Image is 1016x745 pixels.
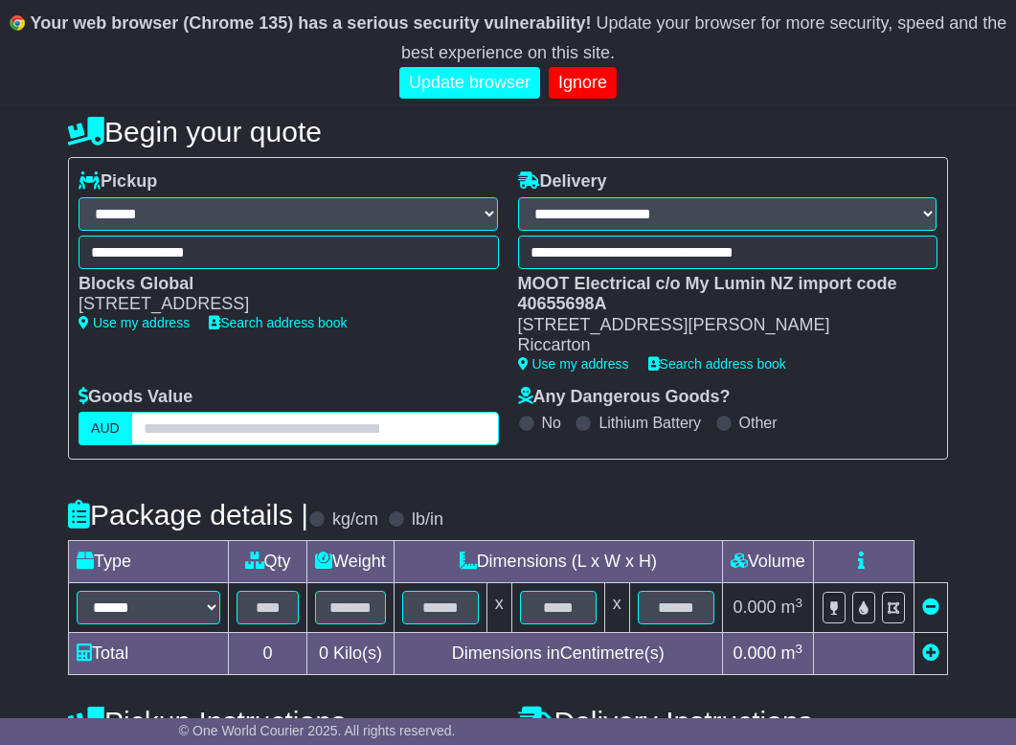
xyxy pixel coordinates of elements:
td: Volume [722,541,813,583]
div: MOOT Electrical c/o My Lumin NZ import code 40655698A [518,274,918,315]
td: 0 [229,633,307,675]
span: 0 [319,643,328,663]
label: Goods Value [79,387,192,408]
label: Delivery [518,171,607,192]
span: Update your browser for more security, speed and the best experience on this site. [401,13,1006,62]
div: Blocks Global [79,274,479,295]
td: x [604,583,629,633]
a: Search address book [648,356,786,372]
label: lb/in [412,509,443,531]
a: Add new item [922,643,939,663]
td: Total [69,633,229,675]
a: Search address book [209,315,347,330]
td: x [486,583,511,633]
div: [STREET_ADDRESS] [79,294,479,315]
label: Pickup [79,171,157,192]
div: [STREET_ADDRESS][PERSON_NAME] [518,315,918,336]
sup: 3 [796,596,803,610]
a: Ignore [549,67,617,99]
a: Use my address [518,356,629,372]
a: Update browser [399,67,540,99]
label: Lithium Battery [598,414,701,432]
label: Other [739,414,778,432]
span: © One World Courier 2025. All rights reserved. [179,723,456,738]
label: No [542,414,561,432]
a: Remove this item [922,598,939,617]
td: Weight [307,541,395,583]
span: 0.000 [734,598,777,617]
h4: Delivery Instructions [518,706,948,737]
label: Any Dangerous Goods? [518,387,731,408]
td: Qty [229,541,307,583]
h4: Begin your quote [68,116,948,147]
td: Dimensions (L x W x H) [394,541,722,583]
td: Kilo(s) [307,633,395,675]
div: Riccarton [518,335,918,356]
sup: 3 [796,642,803,656]
td: Dimensions in Centimetre(s) [394,633,722,675]
td: Type [69,541,229,583]
label: kg/cm [332,509,378,531]
h4: Pickup Instructions [68,706,498,737]
span: m [781,598,803,617]
h4: Package details | [68,499,308,531]
a: Use my address [79,315,190,330]
b: Your web browser (Chrome 135) has a serious security vulnerability! [31,13,592,33]
label: AUD [79,412,132,445]
span: 0.000 [734,643,777,663]
span: m [781,643,803,663]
